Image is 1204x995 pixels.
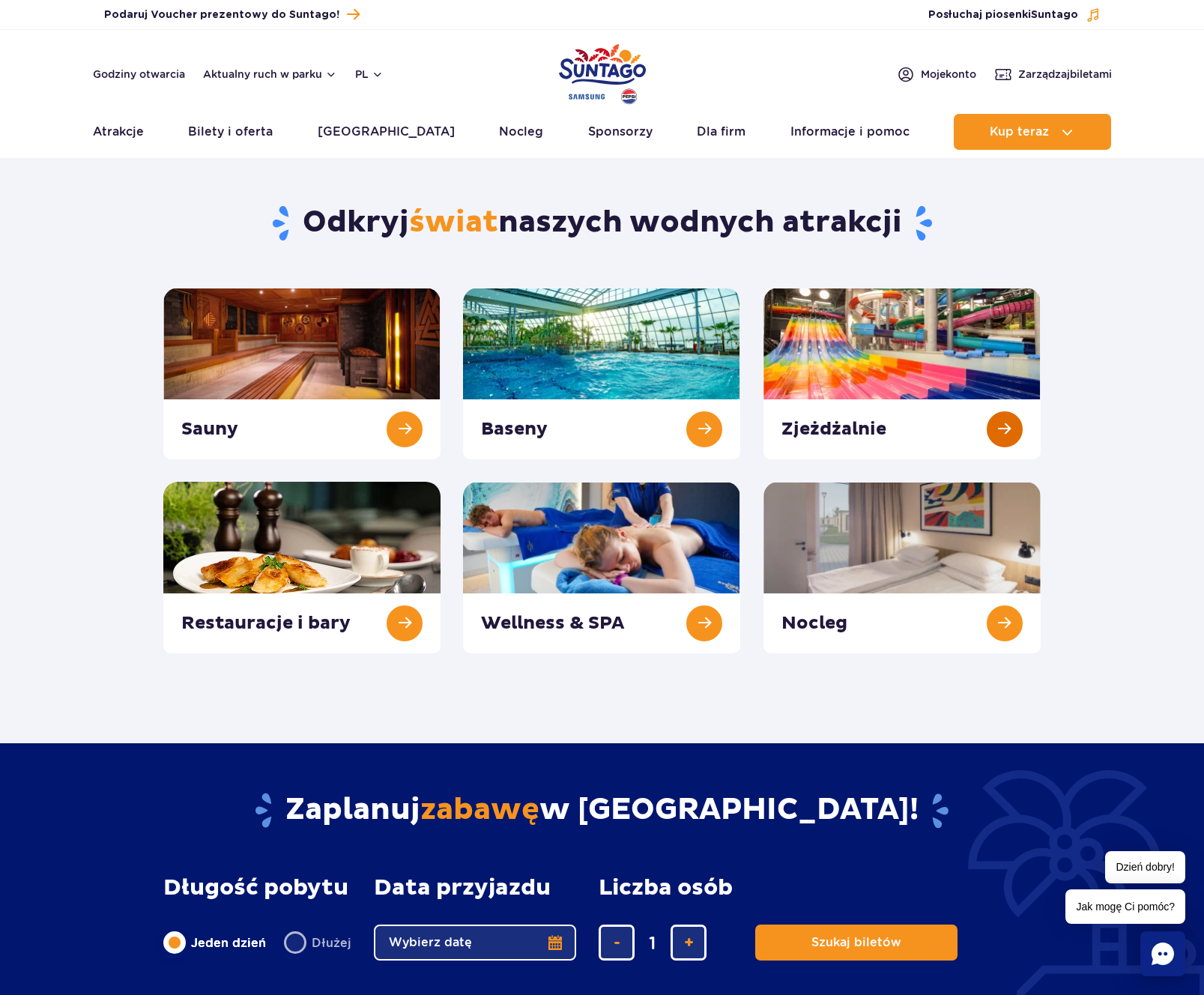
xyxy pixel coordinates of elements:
[284,927,351,958] label: Dłużej
[163,791,1041,830] h2: Zaplanuj w [GEOGRAPHIC_DATA]!
[203,68,337,80] button: Aktualny ruch w parku
[599,925,635,961] button: usuń bilet
[599,875,733,901] span: Liczba osób
[104,7,339,22] span: Podaruj Voucher prezentowy do Suntago!
[1018,67,1112,82] span: Zarządzaj biletami
[990,125,1049,139] span: Kup teraz
[954,114,1111,150] button: Kup teraz
[318,114,455,150] a: [GEOGRAPHIC_DATA]
[104,4,360,25] a: Podaruj Voucher prezentowy do Suntago!
[355,67,384,82] button: pl
[697,114,745,150] a: Dla firm
[163,875,348,901] span: Długość pobytu
[671,925,707,961] button: dodaj bilet
[928,7,1101,22] button: Posłuchaj piosenkiSuntago
[374,875,551,901] span: Data przyjazdu
[163,204,1041,243] h1: Odkryj naszych wodnych atrakcji
[409,204,498,241] span: świat
[374,925,576,961] button: Wybierz datę
[93,114,144,150] a: Atrakcje
[163,927,266,958] label: Jeden dzień
[897,65,976,83] a: Mojekonto
[163,875,1041,961] form: Planowanie wizyty w Park of Poland
[755,925,958,961] button: Szukaj biletów
[1105,851,1185,883] span: Dzień dobry!
[811,936,901,949] span: Szukaj biletów
[420,791,539,829] span: zabawę
[1031,10,1078,20] span: Suntago
[93,67,185,82] a: Godziny otwarcia
[188,114,273,150] a: Bilety i oferta
[994,65,1112,83] a: Zarządzajbiletami
[928,7,1078,22] span: Posłuchaj piosenki
[1140,931,1185,976] div: Chat
[499,114,543,150] a: Nocleg
[790,114,910,150] a: Informacje i pomoc
[1065,889,1185,924] span: Jak mogę Ci pomóc?
[559,37,646,106] a: Park of Poland
[635,925,671,961] input: liczba biletów
[588,114,653,150] a: Sponsorzy
[921,67,976,82] span: Moje konto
